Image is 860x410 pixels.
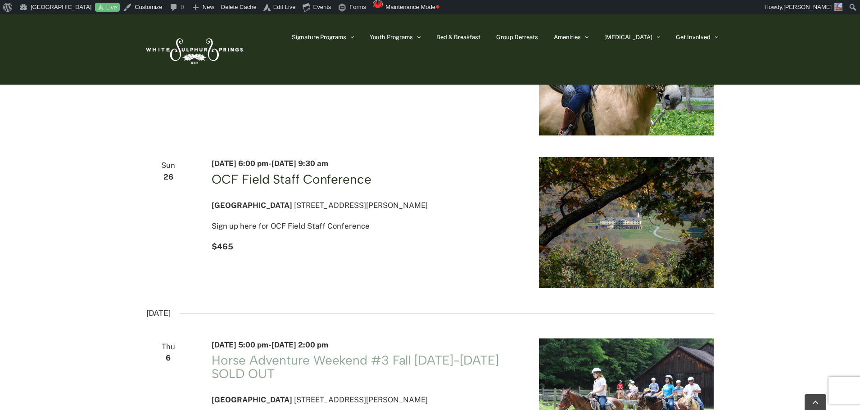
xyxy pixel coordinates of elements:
[292,34,346,40] span: Signature Programs
[783,4,832,10] span: [PERSON_NAME]
[146,159,190,172] span: Sun
[95,3,120,12] a: Live
[676,14,718,59] a: Get Involved
[292,14,718,59] nav: Main Menu Sticky
[370,14,421,59] a: Youth Programs
[539,157,714,288] img: Heritage House Fall-min
[294,395,428,404] span: [STREET_ADDRESS][PERSON_NAME]
[436,14,480,59] a: Bed & Breakfast
[212,352,499,381] a: Horse Adventure Weekend #3 Fall [DATE]-[DATE] SOLD OUT
[676,34,711,40] span: Get Involved
[496,14,538,59] a: Group Retreats
[212,340,328,349] time: -
[272,159,328,168] span: [DATE] 9:30 am
[212,395,292,404] span: [GEOGRAPHIC_DATA]
[370,34,413,40] span: Youth Programs
[146,171,190,184] span: 26
[212,220,517,233] p: Sign up here for OCF Field Staff Conference
[604,14,660,59] a: [MEDICAL_DATA]
[212,242,233,251] span: $465
[554,14,588,59] a: Amenities
[294,201,428,210] span: [STREET_ADDRESS][PERSON_NAME]
[292,14,354,59] a: Signature Programs
[212,159,328,168] time: -
[496,34,538,40] span: Group Retreats
[436,34,480,40] span: Bed & Breakfast
[146,351,190,365] span: 6
[146,306,171,320] time: [DATE]
[834,3,842,11] img: SusannePappal-66x66.jpg
[212,340,268,349] span: [DATE] 5:00 pm
[554,34,581,40] span: Amenities
[142,28,245,71] img: White Sulphur Springs Logo
[212,171,371,187] a: OCF Field Staff Conference
[212,201,292,210] span: [GEOGRAPHIC_DATA]
[604,34,652,40] span: [MEDICAL_DATA]
[146,340,190,353] span: Thu
[272,340,328,349] span: [DATE] 2:00 pm
[212,159,268,168] span: [DATE] 6:00 pm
